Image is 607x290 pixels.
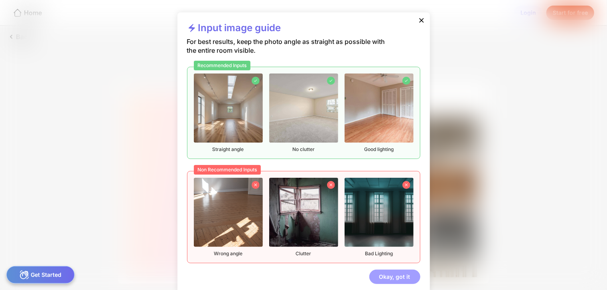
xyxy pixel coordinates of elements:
[369,270,420,284] div: Okay, got it
[269,178,338,256] div: Clutter
[194,73,263,152] div: Straight angle
[269,178,338,247] img: nonrecommendedImageEmpty2.png
[194,165,261,175] div: Non Recommended Inputs
[269,73,338,152] div: No clutter
[345,178,414,247] img: nonrecommendedImageEmpty3.jpg
[194,73,263,143] img: emptyLivingRoomImage1.jpg
[187,37,395,67] div: For best results, keep the photo angle as straight as possible with the entire room visible.
[345,178,414,256] div: Bad Lighting
[269,73,338,143] img: emptyBedroomImage7.jpg
[345,73,414,152] div: Good lighting
[194,178,263,247] img: nonrecommendedImageEmpty1.png
[6,266,75,284] div: Get Started
[194,178,263,256] div: Wrong angle
[187,22,281,37] div: Input image guide
[194,61,251,70] div: Recommended Inputs
[345,73,414,143] img: emptyBedroomImage4.jpg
